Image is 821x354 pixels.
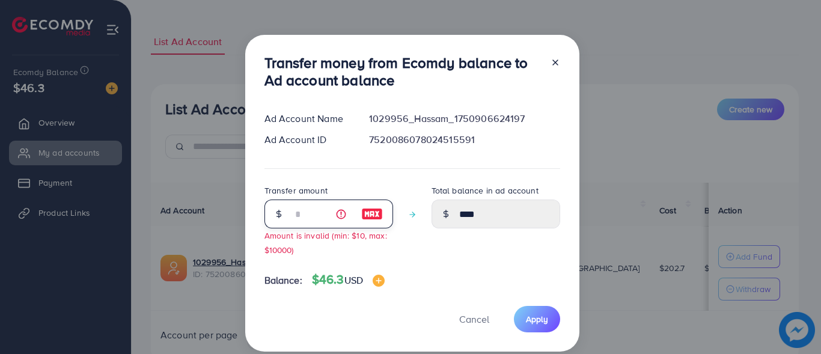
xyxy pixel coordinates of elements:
label: Transfer amount [264,185,328,197]
div: Ad Account Name [255,112,360,126]
div: Ad Account ID [255,133,360,147]
span: Balance: [264,273,302,287]
h4: $46.3 [312,272,385,287]
div: 7520086078024515591 [359,133,569,147]
img: image [373,275,385,287]
h3: Transfer money from Ecomdy balance to Ad account balance [264,54,541,89]
span: Apply [526,313,548,325]
button: Apply [514,306,560,332]
span: USD [344,273,363,287]
img: image [361,207,383,221]
div: 1029956_Hassam_1750906624197 [359,112,569,126]
small: Amount is invalid (min: $10, max: $10000) [264,230,387,255]
button: Cancel [444,306,504,332]
span: Cancel [459,313,489,326]
label: Total balance in ad account [432,185,539,197]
